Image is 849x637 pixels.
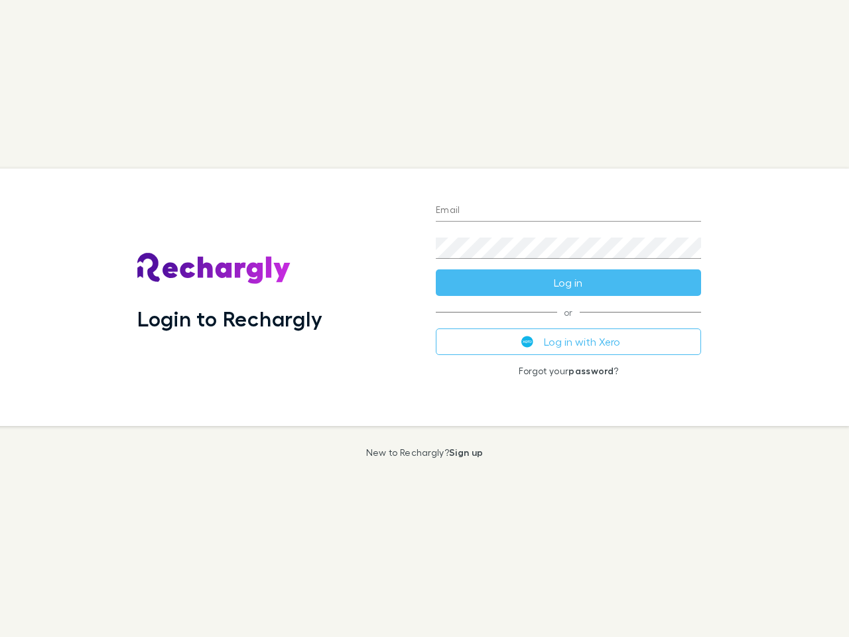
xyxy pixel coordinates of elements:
button: Log in with Xero [436,328,701,355]
p: New to Rechargly? [366,447,484,458]
span: or [436,312,701,313]
p: Forgot your ? [436,366,701,376]
a: password [568,365,614,376]
a: Sign up [449,447,483,458]
img: Rechargly's Logo [137,253,291,285]
button: Log in [436,269,701,296]
h1: Login to Rechargly [137,306,322,331]
img: Xero's logo [521,336,533,348]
